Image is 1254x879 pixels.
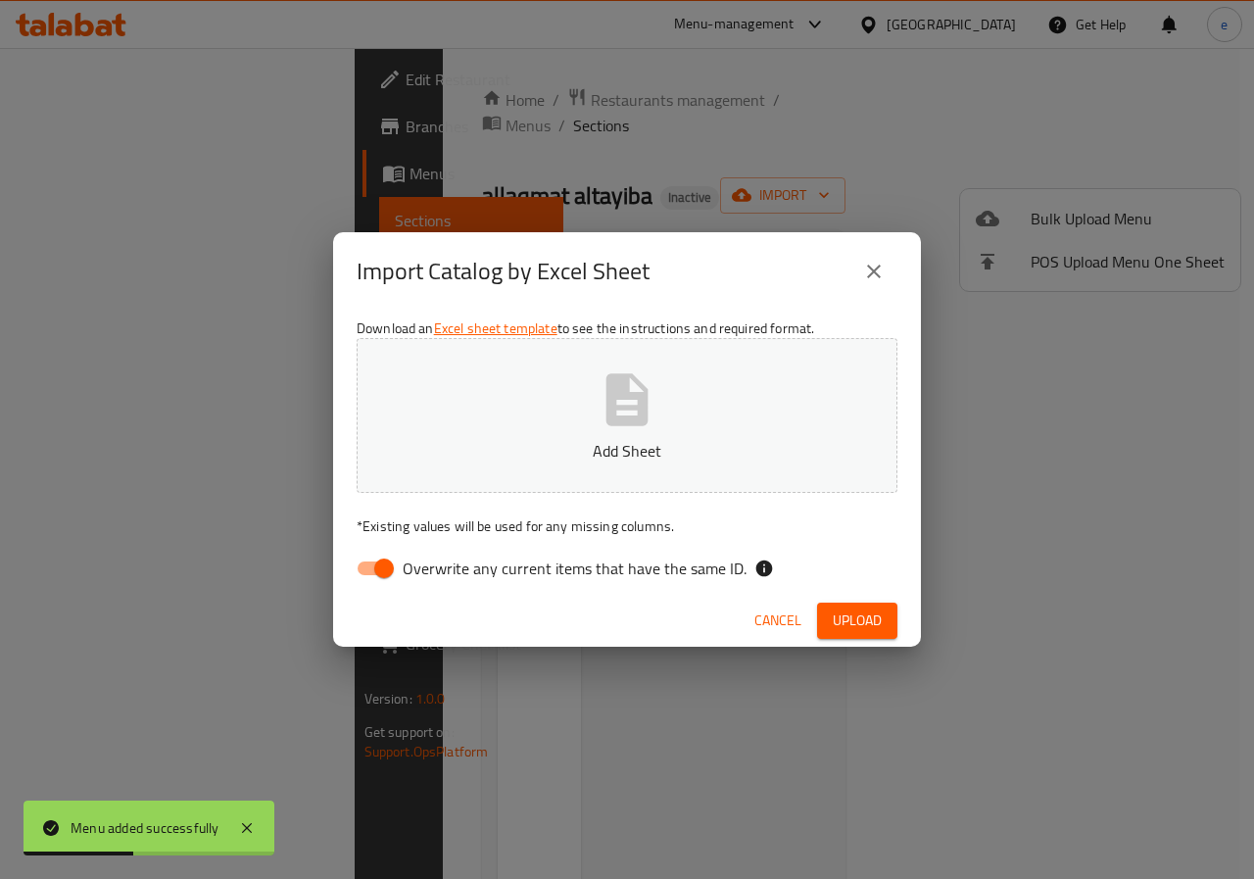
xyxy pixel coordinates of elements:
[357,256,650,287] h2: Import Catalog by Excel Sheet
[833,609,882,633] span: Upload
[357,338,897,493] button: Add Sheet
[754,609,801,633] span: Cancel
[357,516,897,536] p: Existing values will be used for any missing columns.
[850,248,897,295] button: close
[403,557,747,580] span: Overwrite any current items that have the same ID.
[387,439,867,463] p: Add Sheet
[817,603,897,639] button: Upload
[333,311,921,595] div: Download an to see the instructions and required format.
[747,603,809,639] button: Cancel
[71,817,219,839] div: Menu added successfully
[754,559,774,578] svg: If the overwrite option isn't selected, then the items that match an existing ID will be ignored ...
[434,316,557,341] a: Excel sheet template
